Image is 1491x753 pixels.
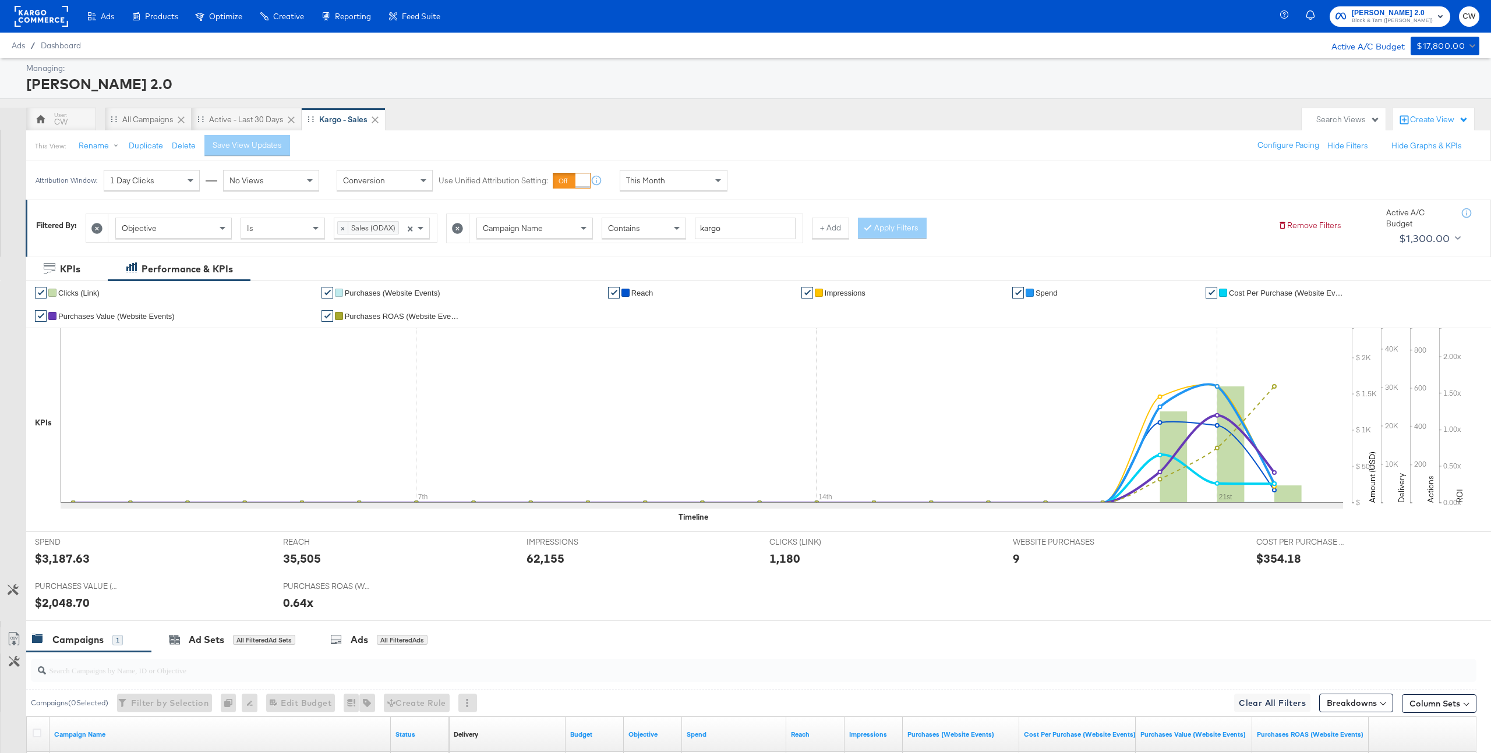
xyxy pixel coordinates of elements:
button: Delete [172,140,196,151]
div: 9 [1013,550,1020,567]
div: Delivery [454,730,478,739]
div: Campaigns [52,633,104,647]
button: Clear All Filters [1234,694,1310,712]
span: Ads [12,41,25,50]
a: Reflects the ability of your Ad Campaign to achieve delivery based on ad states, schedule and bud... [454,730,478,739]
span: CLICKS (LINK) [769,537,857,548]
div: Create View [1410,114,1468,126]
a: ✔ [35,310,47,322]
a: The number of people your ad was served to. [791,730,840,739]
a: ✔ [1012,287,1024,299]
span: Optimize [209,12,242,21]
a: Your campaign name. [54,730,386,739]
a: ✔ [321,310,333,322]
button: $1,300.00 [1394,229,1463,248]
span: PURCHASES ROAS (WEBSITE EVENTS) [283,581,370,592]
span: PURCHASES VALUE (WEBSITE EVENTS) [35,581,122,592]
span: Reach [631,289,653,297]
span: CW [1464,10,1475,23]
span: Ads [101,12,114,21]
div: Drag to reorder tab [197,116,204,122]
div: Active A/C Budget [1386,207,1450,229]
span: Feed Suite [402,12,440,21]
div: 0.64x [283,594,313,611]
div: Drag to reorder tab [111,116,117,122]
span: Impressions [825,289,865,297]
div: Campaigns ( 0 Selected) [31,698,108,708]
a: ✔ [321,287,333,299]
span: Creative [273,12,304,21]
span: WEBSITE PURCHASES [1013,537,1100,548]
span: SPEND [35,537,122,548]
div: $354.18 [1256,550,1301,567]
span: Purchases Value (Website Events) [58,312,175,321]
button: Breakdowns [1319,694,1393,712]
span: Clear all [405,218,415,238]
button: Remove Filters [1278,220,1341,231]
span: Clicks (Link) [58,289,100,297]
div: 1 [112,635,123,645]
text: Actions [1425,475,1436,503]
button: + Add [812,218,849,239]
div: $2,048.70 [35,594,90,611]
span: × [407,222,413,233]
div: Kargo - Sales [319,114,368,125]
div: 35,505 [283,550,321,567]
button: Configure Pacing [1249,135,1327,156]
span: 1 Day Clicks [110,175,154,186]
div: Search Views [1316,114,1380,125]
a: ✔ [35,287,47,299]
span: Purchases ROAS (Website Events) [345,312,461,321]
div: Managing: [26,63,1476,74]
span: No Views [229,175,264,186]
span: Reporting [335,12,371,21]
span: Sales (ODAX) [348,222,398,233]
span: Products [145,12,178,21]
text: ROI [1454,489,1465,503]
button: $17,800.00 [1411,37,1479,55]
span: Is [247,223,253,233]
button: Duplicate [129,140,163,151]
div: [PERSON_NAME] 2.0 [26,74,1476,94]
div: Timeline [679,512,708,523]
a: ✔ [1206,287,1217,299]
button: Rename [70,136,131,157]
div: Attribution Window: [35,176,98,184]
div: Ad Sets [189,633,224,647]
div: Ads [351,633,368,647]
div: $1,300.00 [1399,230,1450,247]
span: Objective [122,223,157,233]
div: Performance & KPIs [142,262,233,276]
div: CW [54,116,68,127]
div: $17,800.00 [1416,39,1465,54]
span: × [338,222,348,233]
a: Dashboard [41,41,81,50]
span: / [25,41,41,50]
a: ✔ [801,287,813,299]
text: Delivery [1396,473,1407,503]
div: All Filtered Ads [377,635,427,645]
div: $3,187.63 [35,550,90,567]
span: Campaign Name [483,223,543,233]
div: All Filtered Ad Sets [233,635,295,645]
div: Active - Last 30 Days [209,114,284,125]
div: This View: [35,141,66,151]
span: Contains [608,223,640,233]
a: The average cost for each purchase tracked by your Custom Audience pixel on your website after pe... [1024,730,1136,739]
div: KPIs [60,262,80,276]
a: The number of times a purchase was made tracked by your Custom Audience pixel on your website aft... [907,730,1015,739]
div: Drag to reorder tab [308,116,314,122]
span: Clear All Filters [1239,696,1306,711]
a: The total value of the purchase actions tracked by your Custom Audience pixel on your website aft... [1140,730,1248,739]
a: Your campaign's objective. [628,730,677,739]
span: IMPRESSIONS [527,537,614,548]
span: [PERSON_NAME] 2.0 [1352,7,1433,19]
span: Purchases (Website Events) [345,289,440,297]
div: 0 [221,694,242,712]
span: REACH [283,537,370,548]
a: The maximum amount you're willing to spend on your ads, on average each day or over the lifetime ... [570,730,619,739]
div: Active A/C Budget [1319,37,1405,54]
button: Hide Filters [1327,140,1368,151]
input: Search Campaigns by Name, ID or Objective [46,654,1341,677]
span: Cost Per Purchase (Website Events) [1229,289,1345,297]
